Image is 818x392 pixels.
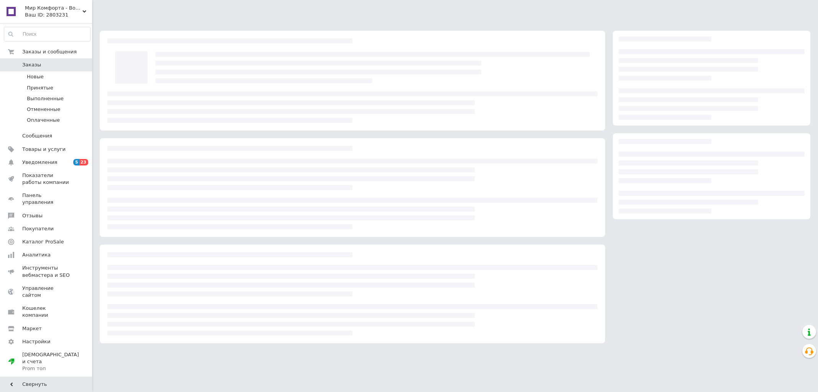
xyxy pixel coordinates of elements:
[22,172,71,186] span: Показатели работы компании
[22,285,71,299] span: Управление сайтом
[22,365,79,372] div: Prom топ
[22,132,52,139] span: Сообщения
[22,225,54,232] span: Покупатели
[4,27,90,41] input: Поиск
[22,265,71,278] span: Инструменты вебмастера и SEO
[27,117,60,124] span: Оплаченные
[22,305,71,319] span: Кошелек компании
[22,61,41,68] span: Заказы
[27,95,64,102] span: Выполненные
[22,146,66,153] span: Товары и услуги
[25,12,92,18] div: Ваш ID: 2803231
[27,106,60,113] span: Отмененные
[22,238,64,245] span: Каталог ProSale
[22,212,43,219] span: Отзывы
[22,159,57,166] span: Уведомления
[27,84,53,91] span: Принятые
[22,351,79,372] span: [DEMOGRAPHIC_DATA] и счета
[22,325,42,332] span: Маркет
[79,159,88,165] span: 23
[73,159,79,165] span: 5
[22,48,77,55] span: Заказы и сообщения
[22,338,50,345] span: Настройки
[22,192,71,206] span: Панель управления
[25,5,82,12] span: Мир Комфорта - Ворота, роллеты, автоматика для ворот, жалюзи
[22,251,51,258] span: Аналитика
[27,73,44,80] span: Новые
